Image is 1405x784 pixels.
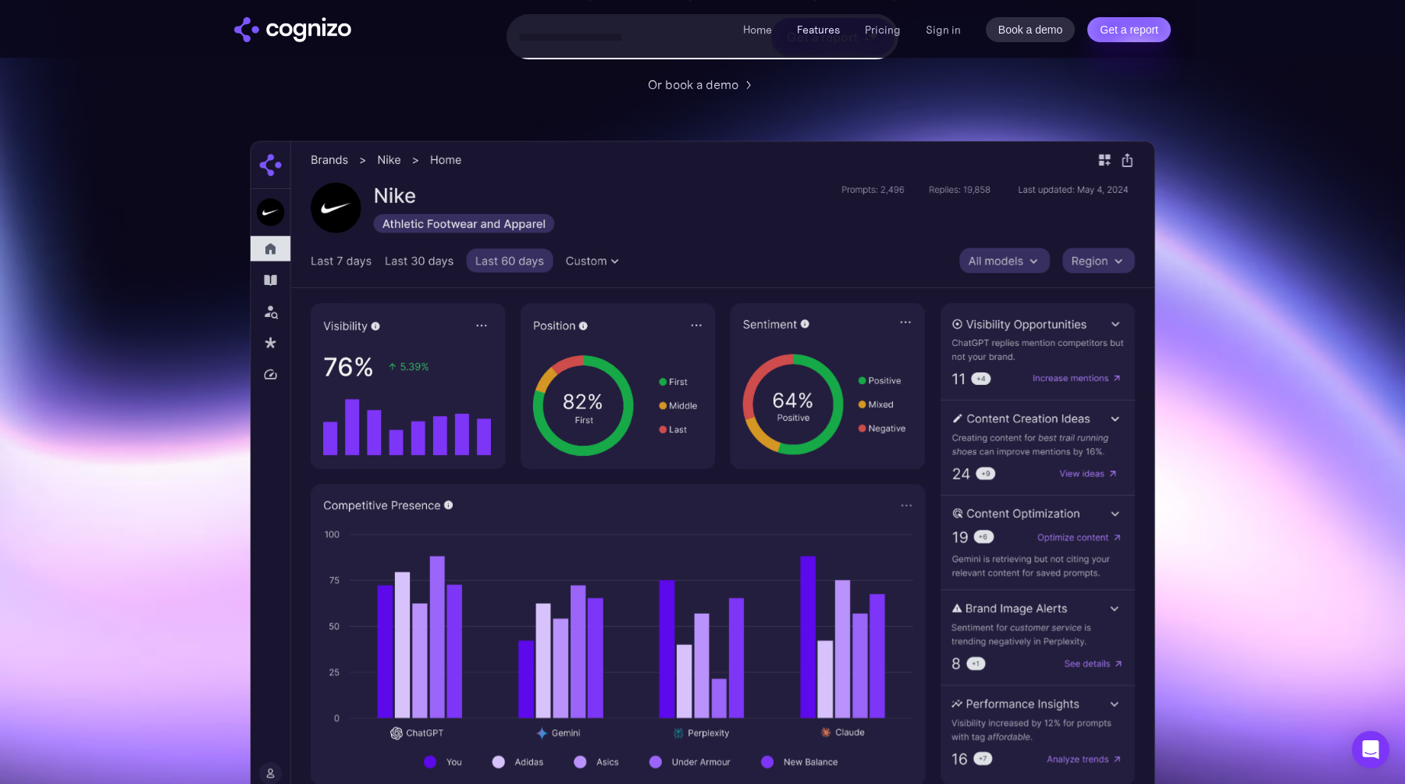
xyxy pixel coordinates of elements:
div: Open Intercom Messenger [1352,731,1389,768]
img: cognizo logo [234,17,351,42]
a: Pricing [865,23,901,37]
a: Home [743,23,772,37]
a: home [234,17,351,42]
a: Get a report [1087,17,1171,42]
a: Sign in [926,20,961,39]
div: Or book a demo [648,75,738,94]
a: Book a demo [986,17,1076,42]
a: Or book a demo [648,75,757,94]
a: Features [797,23,840,37]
